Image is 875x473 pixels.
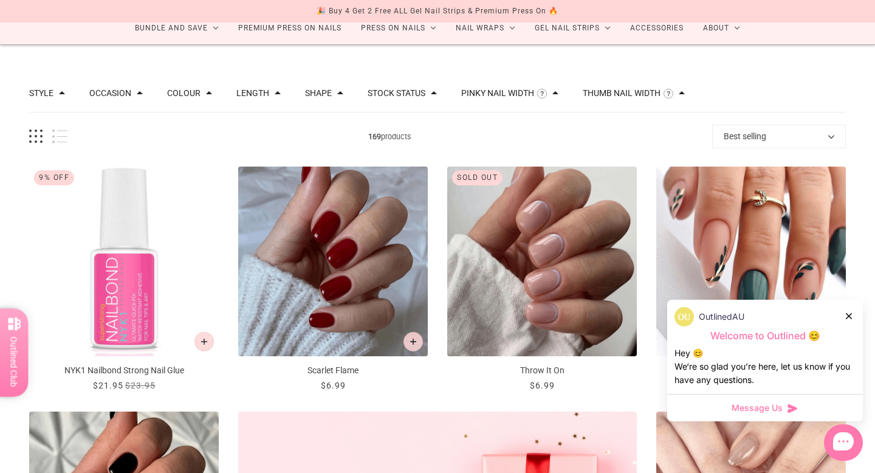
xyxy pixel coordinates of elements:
[125,12,228,44] a: Bundle and Save
[29,129,43,143] button: Grid view
[461,89,534,97] button: Filter by Pinky Nail Width
[446,12,525,44] a: Nail Wraps
[29,364,219,377] p: NYK1 Nailbond Strong Nail Glue
[238,167,428,392] a: Scarlet Flame
[447,167,637,356] img: Throw It On-Press on Manicure-Outlined
[656,364,846,377] p: Green [DEMOGRAPHIC_DATA]
[194,332,214,351] button: Add to cart
[674,330,856,342] p: Welcome to Outlined 😊
[368,89,425,97] button: Filter by Stock status
[530,381,555,390] span: $6.99
[656,167,846,392] a: Green Zen
[167,89,201,97] button: Filter by Colour
[732,402,783,414] span: Message Us
[52,129,67,143] button: List view
[351,12,446,44] a: Press On Nails
[447,167,637,392] a: Throw It On
[29,89,53,97] button: Filter by Style
[447,364,637,377] p: Throw It On
[93,381,123,390] span: $21.95
[34,170,74,185] div: 9% Off
[321,381,346,390] span: $6.99
[452,170,503,185] div: Sold out
[620,12,693,44] a: Accessories
[67,130,712,143] span: products
[712,125,846,148] button: Best selling
[674,307,694,326] img: data:image/png;base64,iVBORw0KGgoAAAANSUhEUgAAACQAAAAkCAYAAADhAJiYAAAC6klEQVR4AexVS2gUQRB9M7Ozs79...
[699,310,744,323] p: OutlinedAU
[368,132,381,141] b: 169
[125,381,156,390] span: $23.95
[238,364,428,377] p: Scarlet Flame
[89,89,131,97] button: Filter by Occasion
[403,332,423,351] button: Add to cart
[29,167,219,392] a: NYK1 Nailbond Strong Nail Glue
[236,89,269,97] button: Filter by Length
[228,12,351,44] a: Premium Press On Nails
[317,5,558,18] div: 🎉 Buy 4 Get 2 Free ALL Gel Nail Strips & Premium Press On 🔥
[305,89,332,97] button: Filter by Shape
[525,12,620,44] a: Gel Nail Strips
[583,89,661,97] button: Filter by Thumb Nail Width
[674,347,856,387] div: Hey 😊 We‘re so glad you’re here, let us know if you have any questions.
[238,167,428,356] img: Scarlet Flame-Press on Manicure-Outlined
[693,12,750,44] a: About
